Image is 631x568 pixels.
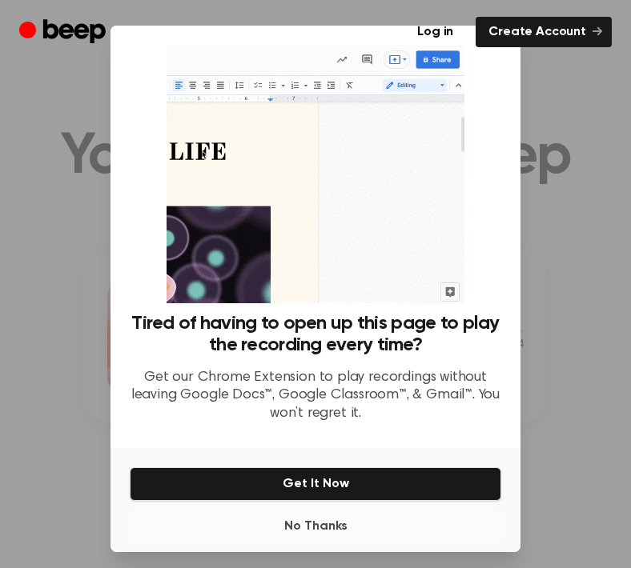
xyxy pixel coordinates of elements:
[476,17,612,47] a: Create Account
[130,369,501,423] p: Get our Chrome Extension to play recordings without leaving Google Docs™, Google Classroom™, & Gm...
[130,510,501,542] button: No Thanks
[404,17,466,47] a: Log in
[167,45,464,303] img: Beep extension in action
[130,313,501,356] h3: Tired of having to open up this page to play the recording every time?
[19,17,110,48] a: Beep
[130,467,501,501] button: Get It Now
